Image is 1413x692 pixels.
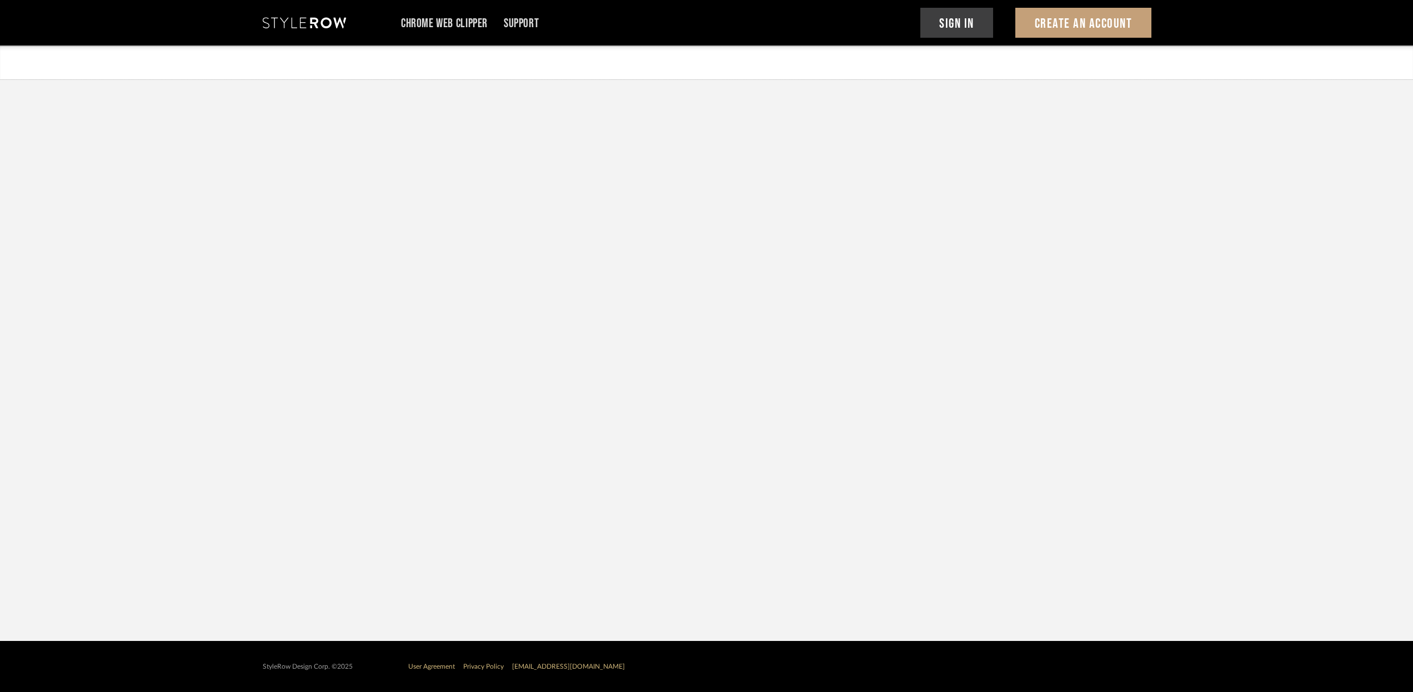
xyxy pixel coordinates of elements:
[401,19,488,28] a: Chrome Web Clipper
[504,19,539,28] a: Support
[463,663,504,670] a: Privacy Policy
[512,663,625,670] a: [EMAIL_ADDRESS][DOMAIN_NAME]
[1015,8,1151,38] button: Create An Account
[920,8,994,38] button: Sign In
[408,663,455,670] a: User Agreement
[263,663,353,671] div: StyleRow Design Corp. ©2025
